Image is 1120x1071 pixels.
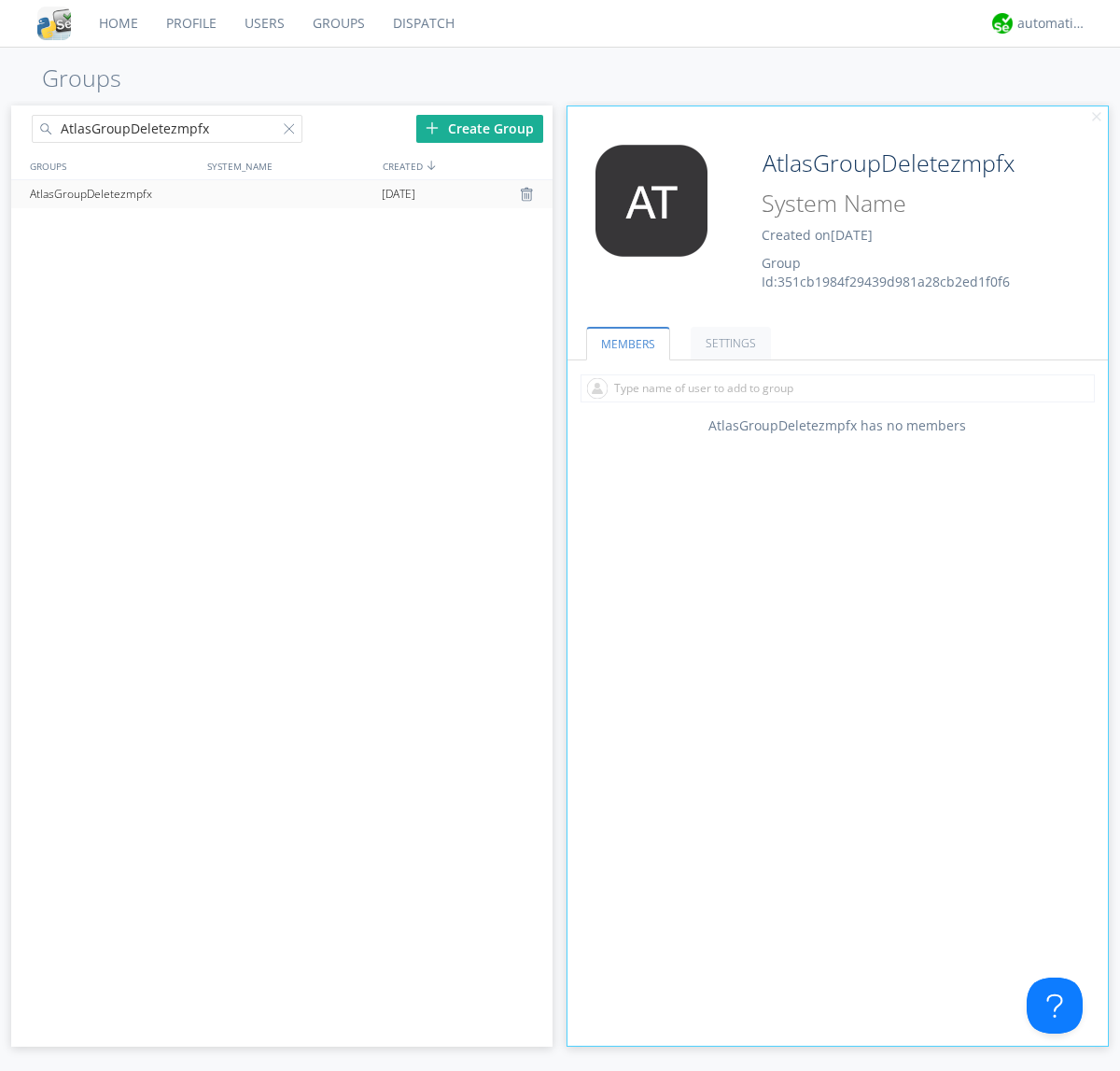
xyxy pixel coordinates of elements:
img: 373638.png [581,145,721,257]
img: cancel.svg [1090,111,1103,124]
input: Group Name [755,145,1057,182]
div: AtlasGroupDeletezmpfx [25,180,200,208]
a: SETTINGS [691,327,771,359]
div: SYSTEM_NAME [203,152,378,179]
a: MEMBERS [586,327,670,360]
div: GROUPS [25,152,198,179]
img: d2d01cd9b4174d08988066c6d424eccd [992,13,1013,34]
div: CREATED [378,152,554,179]
span: [DATE] [831,226,873,244]
div: Create Group [416,115,543,143]
span: Created on [762,226,873,244]
img: cddb5a64eb264b2086981ab96f4c1ba7 [37,7,71,40]
div: automation+atlas [1017,14,1087,33]
input: Search groups [32,115,302,143]
img: plus.svg [426,121,439,134]
a: AtlasGroupDeletezmpfx[DATE] [11,180,553,208]
span: [DATE] [382,180,415,208]
div: AtlasGroupDeletezmpfx has no members [567,416,1109,435]
input: System Name [755,186,1057,221]
input: Type name of user to add to group [581,374,1095,402]
span: Group Id: 351cb1984f29439d981a28cb2ed1f0f6 [762,254,1010,290]
iframe: Toggle Customer Support [1027,978,1083,1034]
